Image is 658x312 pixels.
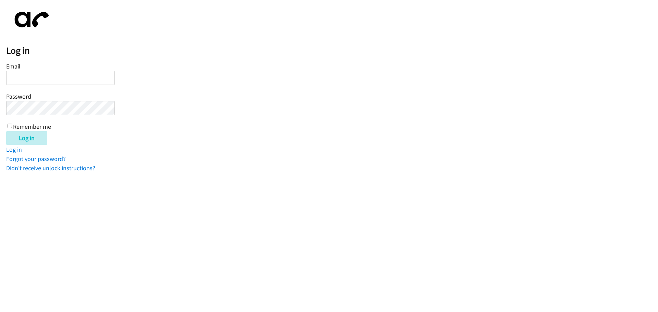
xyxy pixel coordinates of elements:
[6,45,658,57] h2: Log in
[6,131,47,145] input: Log in
[6,164,95,172] a: Didn't receive unlock instructions?
[6,6,54,33] img: aphone-8a226864a2ddd6a5e75d1ebefc011f4aa8f32683c2d82f3fb0802fe031f96514.svg
[6,155,66,163] a: Forgot your password?
[13,123,51,130] label: Remember me
[6,62,21,70] label: Email
[6,92,31,100] label: Password
[6,146,22,153] a: Log in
